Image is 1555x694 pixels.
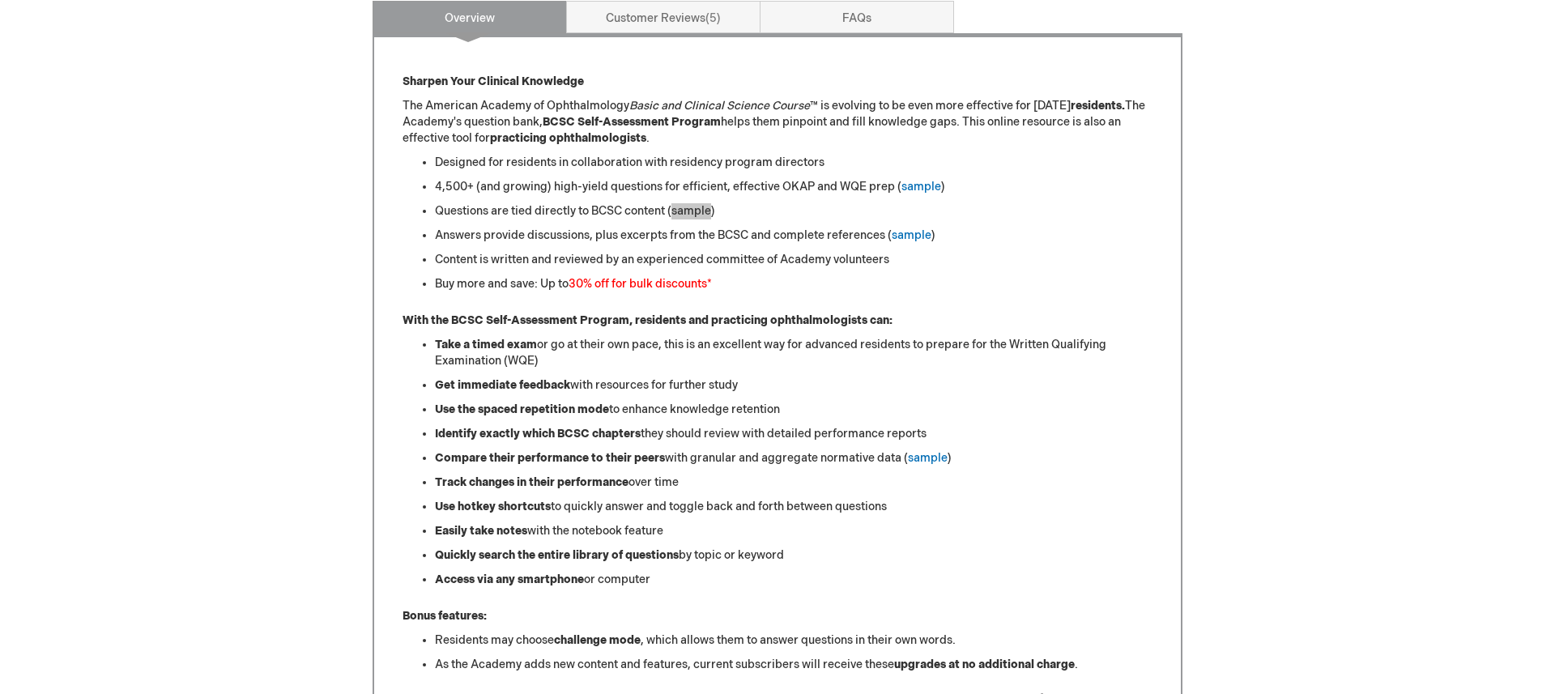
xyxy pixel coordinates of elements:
em: Basic and Clinical Science Course [629,99,810,113]
a: sample [901,180,941,194]
li: they should review with detailed performance reports [435,426,1152,442]
li: or computer [435,572,1152,588]
strong: BCSC Self-Assessment Program [543,115,721,129]
li: Answers provide discussions, plus excerpts from the BCSC and complete references ( ) [435,228,1152,244]
a: sample [671,204,711,218]
li: 4,500+ (and growing) high-yield questions for efficient, effective OKAP and WQE prep ( ) [435,179,1152,195]
li: to quickly answer and toggle back and forth between questions [435,499,1152,515]
p: The American Academy of Ophthalmology ™ is evolving to be even more effective for [DATE] The Acad... [403,98,1152,147]
strong: Use hotkey shortcuts [435,500,551,513]
span: 5 [705,11,721,25]
a: sample [892,228,931,242]
li: Buy more and save: Up to [435,276,1152,292]
strong: Use the spaced repetition mode [435,402,609,416]
strong: Identify exactly which BCSC chapters [435,427,641,441]
strong: Quickly search the entire library of questions [435,548,679,562]
li: Content is written and reviewed by an experienced committee of Academy volunteers [435,252,1152,268]
li: Designed for residents in collaboration with residency program directors [435,155,1152,171]
strong: Bonus features: [403,609,487,623]
strong: Compare their performance to their peers [435,451,665,465]
strong: Sharpen Your Clinical Knowledge [403,75,584,88]
li: with resources for further study [435,377,1152,394]
strong: upgrades at no additional charge [894,658,1075,671]
li: As the Academy adds new content and features, current subscribers will receive these . [435,657,1152,673]
li: Residents may choose , which allows them to answer questions in their own words. [435,632,1152,649]
li: with granular and aggregate normative data ( ) [435,450,1152,466]
strong: Easily take notes [435,524,527,538]
strong: Take a timed exam [435,338,537,351]
li: with the notebook feature [435,523,1152,539]
strong: practicing ophthalmologists [490,131,646,145]
a: Overview [373,1,567,33]
strong: Track changes in their performance [435,475,628,489]
strong: With the BCSC Self-Assessment Program, residents and practicing ophthalmologists can: [403,313,893,327]
a: FAQs [760,1,954,33]
li: by topic or keyword [435,547,1152,564]
li: over time [435,475,1152,491]
font: 30% off for bulk discounts [569,277,707,291]
li: to enhance knowledge retention [435,402,1152,418]
li: Questions are tied directly to BCSC content ( ) [435,203,1152,219]
li: or go at their own pace, this is an excellent way for advanced residents to prepare for the Writt... [435,337,1152,369]
strong: residents. [1071,99,1125,113]
strong: Access via any smartphone [435,573,584,586]
strong: challenge mode [554,633,641,647]
a: sample [908,451,948,465]
strong: Get immediate feedback [435,378,570,392]
a: Customer Reviews5 [566,1,760,33]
